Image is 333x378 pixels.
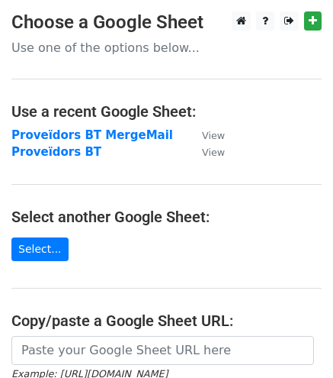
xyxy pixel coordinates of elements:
a: Proveïdors BT MergeMail [11,128,173,142]
h4: Copy/paste a Google Sheet URL: [11,312,322,330]
input: Paste your Google Sheet URL here [11,336,314,365]
iframe: Chat Widget [257,305,333,378]
h4: Select another Google Sheet: [11,208,322,226]
a: Select... [11,237,69,261]
p: Use one of the options below... [11,40,322,56]
a: View [187,145,225,159]
h4: Use a recent Google Sheet: [11,102,322,121]
a: View [187,128,225,142]
small: View [202,147,225,158]
a: Proveïdors BT [11,145,101,159]
h3: Choose a Google Sheet [11,11,322,34]
small: View [202,130,225,141]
